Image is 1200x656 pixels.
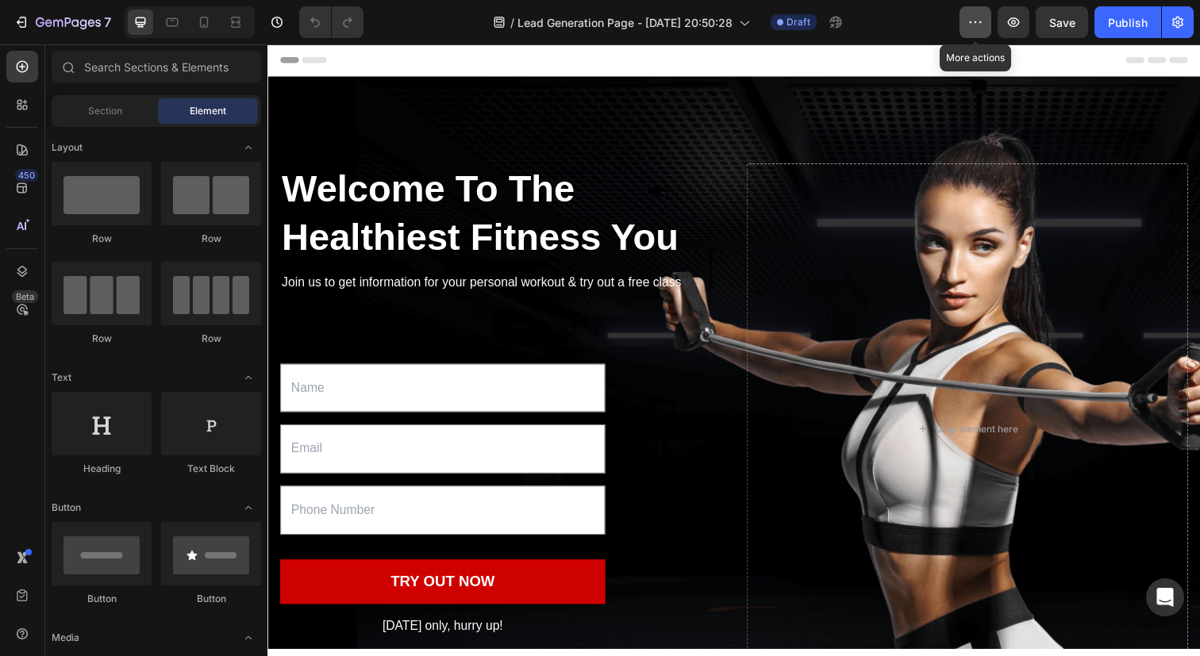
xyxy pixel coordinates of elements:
div: 21 [144,612,168,641]
span: Toggle open [236,135,261,160]
div: Text Block [161,462,261,476]
button: Save [1036,6,1088,38]
div: Row [52,332,152,346]
iframe: Design area [267,44,1200,656]
p: 7 [104,13,111,32]
div: Beta [12,290,38,303]
button: Publish [1094,6,1161,38]
div: Undo/Redo [299,6,363,38]
span: Toggle open [236,365,261,390]
span: Media [52,631,79,645]
div: 450 [15,169,38,182]
div: Row [52,232,152,246]
div: Button [161,592,261,606]
input: Search Sections & Elements [52,51,261,82]
div: 48 [232,612,260,641]
div: 00 [97,612,124,641]
span: Layout [52,140,83,155]
span: Toggle open [236,495,261,520]
div: Publish [1108,14,1148,31]
span: Lead Generation Page - [DATE] 20:50:28 [517,14,733,31]
span: Toggle open [236,625,261,650]
span: Element [190,104,226,118]
span: Draft [787,15,810,29]
div: Drop element here [682,386,766,399]
div: Open Intercom Messenger [1146,578,1184,616]
span: / [510,14,514,31]
div: Row [161,332,261,346]
div: 57 [187,612,213,641]
span: Save [1049,16,1075,29]
span: Text [52,370,71,385]
div: Heading [52,462,152,476]
span: Section [88,104,122,118]
div: Button [52,592,152,606]
button: 7 [6,6,118,38]
div: Row [161,232,261,246]
span: Button [52,501,81,515]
